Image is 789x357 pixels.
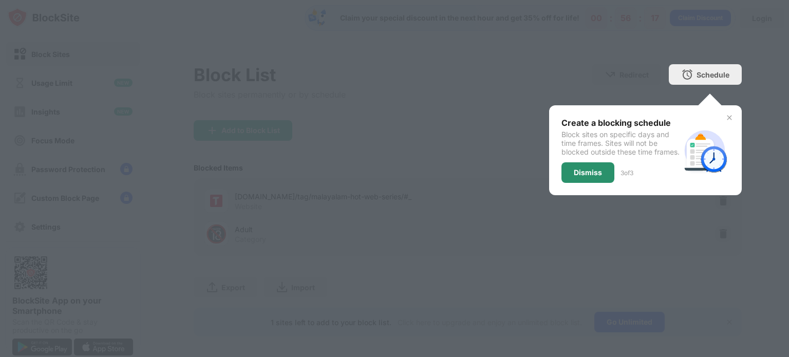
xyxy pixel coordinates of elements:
[697,70,729,79] div: Schedule
[680,126,729,175] img: schedule.svg
[725,114,734,122] img: x-button.svg
[621,169,633,177] div: 3 of 3
[574,168,602,177] div: Dismiss
[561,118,680,128] div: Create a blocking schedule
[561,130,680,156] div: Block sites on specific days and time frames. Sites will not be blocked outside these time frames.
